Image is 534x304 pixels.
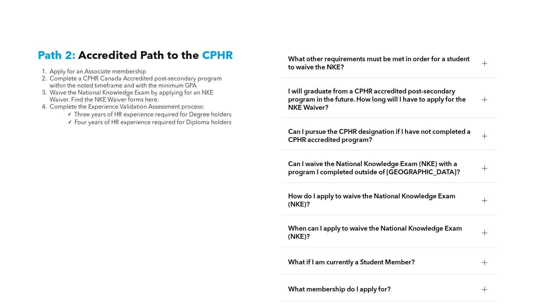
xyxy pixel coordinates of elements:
[75,120,231,126] span: Four years of HR experience required for Diploma holders
[50,76,222,89] span: Complete a CPHR Canada Accredited post-secondary program within the noted timeframe and with the ...
[50,104,204,110] span: Complete the Experience Validation Assessment process:
[288,258,476,267] span: What if I am currently a Student Member?
[288,87,476,112] span: I will graduate from a CPHR accredited post-secondary program in the future. How long will I have...
[38,50,76,62] span: Path 2:
[288,192,476,209] span: How do I apply to waive the National Knowledge Exam (NKE)?
[288,225,476,241] span: When can I apply to waive the National Knowledge Exam (NKE)?
[288,128,476,144] span: Can I pursue the CPHR designation if I have not completed a CPHR accredited program?
[78,50,199,62] span: Accredited Path to the
[288,55,476,72] span: What other requirements must be met in order for a student to waive the NKE?
[288,160,476,176] span: Can I waive the National Knowledge Exam (NKE) with a program I completed outside of [GEOGRAPHIC_D...
[288,285,476,294] span: What membership do I apply for?
[202,50,233,62] span: CPHR
[50,90,213,103] span: Waive the National Knowledge Exam by applying for an NKE Waiver. Find the NKE Waiver forms here.
[74,112,231,118] span: Three years of HR experience required for Degree holders
[50,69,146,75] span: Apply for an Associate membership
